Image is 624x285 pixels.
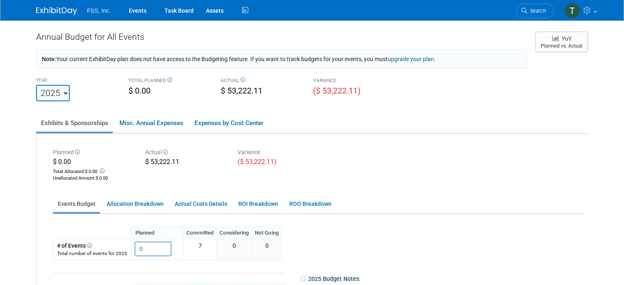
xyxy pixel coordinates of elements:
div: : [53,175,133,182]
div: Annual Budget for All Events [36,31,527,47]
span: $ 0.00 [128,86,151,96]
img: Tracey Moore [565,3,580,18]
a: Exhibits & Sponsorships [36,114,113,132]
span: $ 0.00 [85,169,97,174]
div: $ 53,222.11 [145,157,225,168]
button: YoY Planned vs. Actual [535,32,588,52]
td: 7 [183,239,217,260]
span: Search [527,8,546,14]
a: ROO Breakdown [284,196,336,212]
td: 0 [217,239,252,260]
span: Note: [42,56,56,62]
th: Considering [217,227,252,239]
div: TOTAL PLANNED [128,77,208,85]
th: Committed [183,227,217,239]
a: Search [516,4,554,18]
span: Your current ExhibitDay plan does not have access to the Budgeting feature. If you want to track ... [42,56,436,62]
th: Planned [131,227,183,239]
div: # of Events [57,242,127,250]
span: $ 0.00 [53,158,71,166]
a: Expenses by Cost Center [190,114,268,132]
a: Misc. Annual Expenses [114,114,188,132]
div: Variance [238,148,318,157]
div: Total number of events for 2025 [57,250,127,257]
span: ($ 53,222.11) [238,158,277,166]
a: Events Budget [53,196,100,212]
span: YoY [562,35,571,42]
span: $ 0.00 [96,176,108,181]
th: Not Going [252,227,282,239]
div: Actual [145,148,225,157]
div: Total Allocated: [53,167,133,175]
span: ($ 53,222.11) [313,86,361,96]
a: Allocation Breakdown [102,196,168,212]
div: 2025 Budget Notes: [300,273,583,285]
span: FSS, Inc. [87,7,111,14]
img: ExhibitDay [36,7,77,15]
div: ACTUAL [221,77,301,85]
div: YEAR [36,77,116,85]
a: upgrade your plan [388,56,434,62]
span: $ 53,222.11 [221,86,263,96]
a: Actual Costs Details [170,196,232,212]
td: 0 [252,239,282,260]
a: ROI Breakdown [233,196,283,212]
div: VARIANCE [313,77,393,85]
div: Planned [53,148,133,157]
span: Unallocated Amount [53,176,94,181]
